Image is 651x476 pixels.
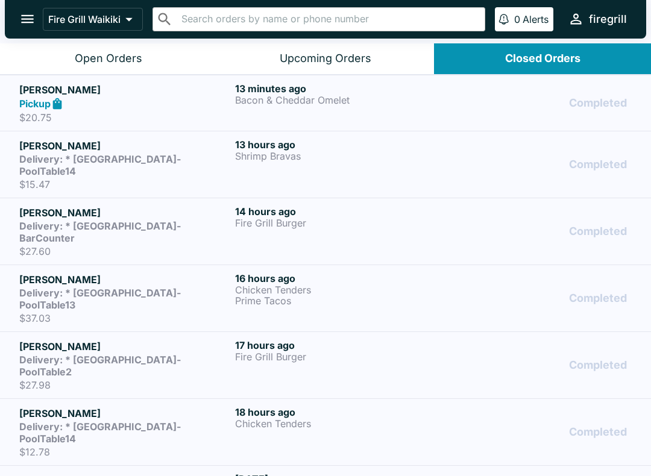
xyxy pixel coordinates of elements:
[235,406,446,418] h6: 18 hours ago
[75,52,142,66] div: Open Orders
[19,339,230,354] h5: [PERSON_NAME]
[514,13,520,25] p: 0
[505,52,580,66] div: Closed Orders
[523,13,549,25] p: Alerts
[235,295,446,306] p: Prime Tacos
[235,95,446,105] p: Bacon & Cheddar Omelet
[178,11,480,28] input: Search orders by name or phone number
[235,418,446,429] p: Chicken Tenders
[19,421,181,445] strong: Delivery: * [GEOGRAPHIC_DATA]-PoolTable14
[19,98,51,110] strong: Pickup
[43,8,143,31] button: Fire Grill Waikiki
[19,287,181,311] strong: Delivery: * [GEOGRAPHIC_DATA]-PoolTable13
[19,153,181,177] strong: Delivery: * [GEOGRAPHIC_DATA]-PoolTable14
[235,339,446,351] h6: 17 hours ago
[48,13,121,25] p: Fire Grill Waikiki
[19,83,230,97] h5: [PERSON_NAME]
[12,4,43,34] button: open drawer
[19,312,230,324] p: $37.03
[19,178,230,190] p: $15.47
[235,83,446,95] h6: 13 minutes ago
[19,220,181,244] strong: Delivery: * [GEOGRAPHIC_DATA]-BarCounter
[235,205,446,218] h6: 14 hours ago
[19,446,230,458] p: $12.78
[19,111,230,124] p: $20.75
[235,139,446,151] h6: 13 hours ago
[19,379,230,391] p: $27.98
[19,354,181,378] strong: Delivery: * [GEOGRAPHIC_DATA]-PoolTable2
[235,218,446,228] p: Fire Grill Burger
[19,272,230,287] h5: [PERSON_NAME]
[280,52,371,66] div: Upcoming Orders
[19,406,230,421] h5: [PERSON_NAME]
[235,272,446,284] h6: 16 hours ago
[563,6,632,32] button: firegrill
[235,284,446,295] p: Chicken Tenders
[235,351,446,362] p: Fire Grill Burger
[235,151,446,161] p: Shrimp Bravas
[19,139,230,153] h5: [PERSON_NAME]
[19,245,230,257] p: $27.60
[19,205,230,220] h5: [PERSON_NAME]
[589,12,627,27] div: firegrill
